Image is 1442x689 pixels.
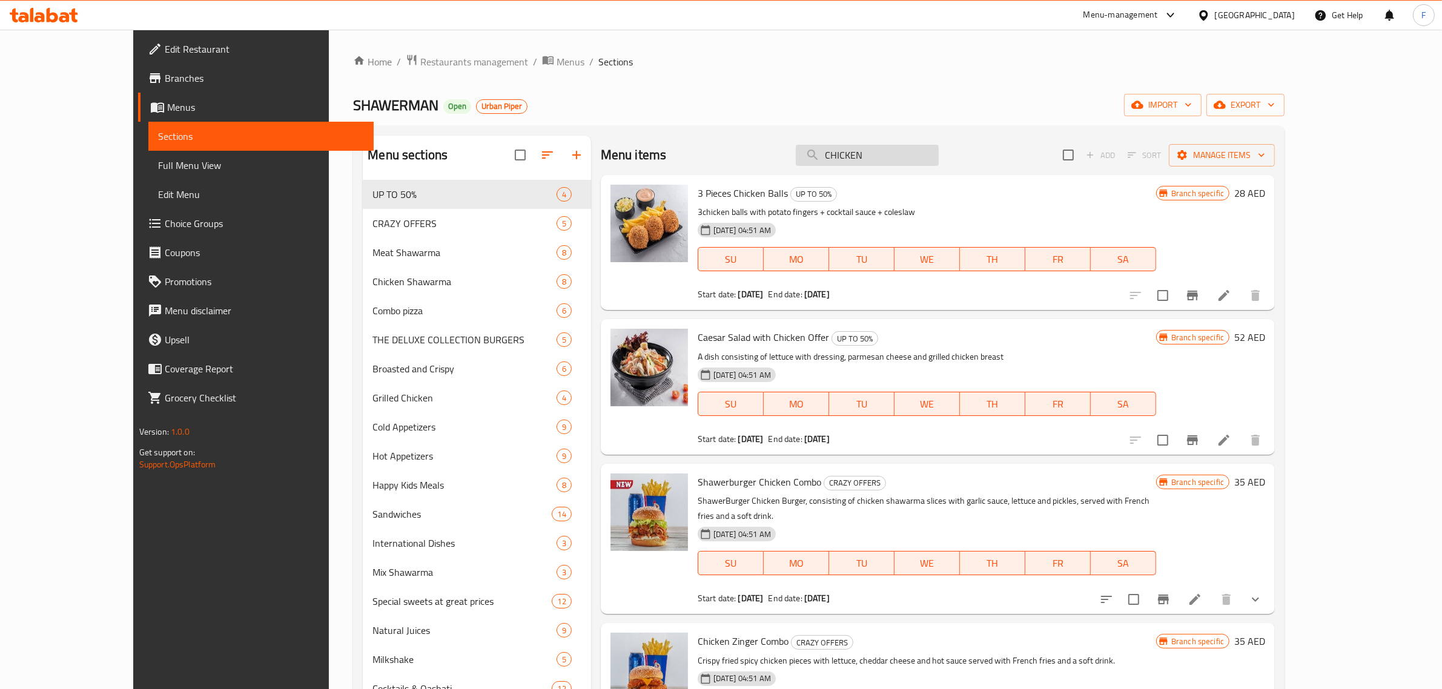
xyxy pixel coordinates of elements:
span: Combo pizza [372,303,556,318]
span: 5 [557,654,571,665]
span: 1.0.0 [171,424,190,440]
p: Crispy fried spicy chicken pieces with lettuce, cheddar cheese and hot sauce served with French f... [698,653,1156,668]
button: show more [1241,585,1270,614]
span: Chicken Zinger Combo [698,632,789,650]
a: Branches [138,64,374,93]
span: Upsell [165,332,365,347]
button: TU [829,247,895,271]
span: export [1216,97,1275,113]
span: Open [443,101,471,111]
div: Special sweets at great prices12 [363,587,590,616]
span: CRAZY OFFERS [824,476,885,490]
h2: Menu items [601,146,667,164]
span: TU [834,251,890,268]
span: SHAWERMAN [353,91,438,119]
span: Caesar Salad with Chicken Offer [698,328,829,346]
b: [DATE] [738,431,764,447]
div: Chicken Shawarma8 [363,267,590,296]
span: 4 [557,189,571,200]
span: 5 [557,334,571,346]
span: End date: [769,431,802,447]
a: Edit Menu [148,180,374,209]
div: Sandwiches [372,507,552,521]
span: WE [899,555,955,572]
a: Grocery Checklist [138,383,374,412]
div: Meat Shawarma8 [363,238,590,267]
button: TU [829,392,895,416]
span: MO [769,251,824,268]
span: Coverage Report [165,361,365,376]
b: [DATE] [804,590,830,606]
button: TU [829,551,895,575]
span: UP TO 50% [832,332,878,346]
span: Start date: [698,286,736,302]
button: SU [698,247,764,271]
span: International Dishes [372,536,556,550]
span: 8 [557,480,571,491]
button: export [1206,94,1285,116]
button: Manage items [1169,144,1275,166]
img: 3 Pieces Chicken Balls [610,185,688,262]
div: Open [443,99,471,114]
div: CRAZY OFFERS [372,216,556,231]
a: Sections [148,122,374,151]
span: 9 [557,625,571,636]
div: items [557,565,572,579]
span: Edit Restaurant [165,42,365,56]
span: Full Menu View [158,158,365,173]
span: Select section first [1120,146,1169,165]
a: Menus [138,93,374,122]
button: WE [895,247,960,271]
span: 4 [557,392,571,404]
span: Special sweets at great prices [372,594,552,608]
button: MO [764,392,829,416]
span: UP TO 50% [791,187,836,201]
span: Start date: [698,590,736,606]
h6: 28 AED [1234,185,1265,202]
div: Broasted and Crispy6 [363,354,590,383]
a: Coupons [138,238,374,267]
div: items [557,449,572,463]
a: Edit menu item [1188,592,1202,607]
button: delete [1241,426,1270,455]
span: 9 [557,421,571,433]
span: Select all sections [508,142,533,168]
div: Hot Appetizers9 [363,441,590,470]
span: Manage items [1179,148,1265,163]
button: MO [764,551,829,575]
button: SA [1091,247,1156,271]
svg: Show Choices [1248,592,1263,607]
span: Broasted and Crispy [372,361,556,376]
div: items [557,332,572,347]
div: CRAZY OFFERS [791,635,853,650]
li: / [397,54,401,69]
span: 6 [557,305,571,317]
button: WE [895,551,960,575]
button: MO [764,247,829,271]
span: THE DELUXE COLLECTION BURGERS [372,332,556,347]
span: WE [899,395,955,413]
span: Branch specific [1166,188,1229,199]
span: SA [1096,555,1151,572]
span: 14 [552,509,571,520]
a: Edit Restaurant [138,35,374,64]
span: Grocery Checklist [165,391,365,405]
span: TH [965,395,1020,413]
h2: Menu sections [368,146,448,164]
span: SU [703,395,759,413]
button: delete [1241,281,1270,310]
button: sort-choices [1092,585,1121,614]
b: [DATE] [804,431,830,447]
span: Sections [598,54,633,69]
span: Edit Menu [158,187,365,202]
a: Upsell [138,325,374,354]
nav: breadcrumb [353,54,1285,70]
div: items [557,187,572,202]
a: Menus [542,54,584,70]
span: [DATE] 04:51 AM [709,369,776,381]
div: Menu-management [1083,8,1158,22]
span: Choice Groups [165,216,365,231]
div: items [552,507,571,521]
div: items [552,594,571,608]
